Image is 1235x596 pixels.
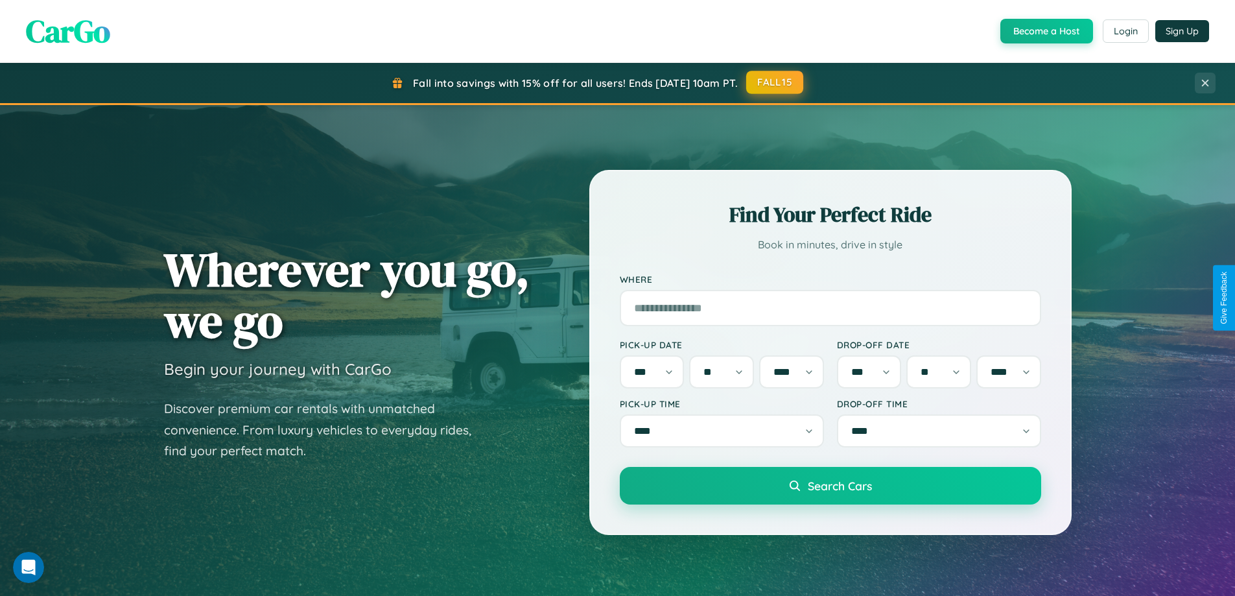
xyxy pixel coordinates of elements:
label: Pick-up Time [620,398,824,409]
button: Login [1103,19,1149,43]
span: Fall into savings with 15% off for all users! Ends [DATE] 10am PT. [413,77,738,89]
span: CarGo [26,10,110,53]
label: Pick-up Date [620,339,824,350]
h3: Begin your journey with CarGo [164,359,392,379]
h1: Wherever you go, we go [164,244,530,346]
iframe: Intercom live chat [13,552,44,583]
button: FALL15 [746,71,803,94]
p: Book in minutes, drive in style [620,235,1041,254]
label: Where [620,274,1041,285]
h2: Find Your Perfect Ride [620,200,1041,229]
label: Drop-off Date [837,339,1041,350]
button: Search Cars [620,467,1041,505]
button: Sign Up [1155,20,1209,42]
label: Drop-off Time [837,398,1041,409]
div: Give Feedback [1219,272,1229,324]
p: Discover premium car rentals with unmatched convenience. From luxury vehicles to everyday rides, ... [164,398,488,462]
button: Become a Host [1000,19,1093,43]
span: Search Cars [808,479,872,493]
